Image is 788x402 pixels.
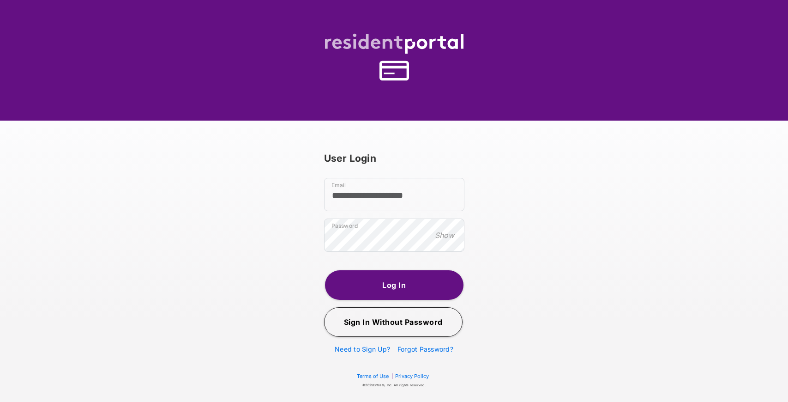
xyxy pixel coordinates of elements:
button: Log In [325,270,463,300]
a: Forgot Password? [397,345,453,353]
span: User Login [324,152,376,164]
p: © 2025 Entrata, Inc. All rights reserved. [324,383,464,388]
button: Terms of Use [357,373,389,379]
button: Show [432,230,457,240]
button: Sign In Without Password [324,307,463,337]
button: Privacy Policy [392,372,432,380]
a: Need to Sign Up? [335,345,390,353]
